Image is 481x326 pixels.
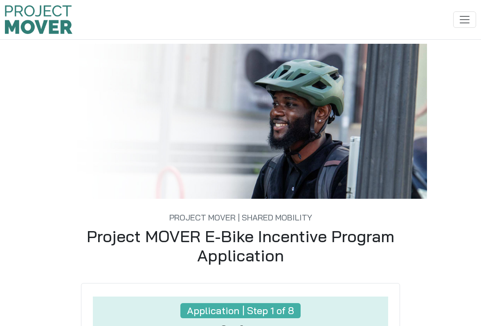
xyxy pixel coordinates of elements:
[54,203,427,223] h5: Project MOVER | Shared Mobility
[5,5,72,34] img: Program logo
[180,303,301,318] h4: Application | Step 1 of 8
[54,227,427,265] h1: Project MOVER E-Bike Incentive Program Application
[453,11,476,28] button: Toggle navigation
[54,40,427,203] img: Consumer0.jpg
